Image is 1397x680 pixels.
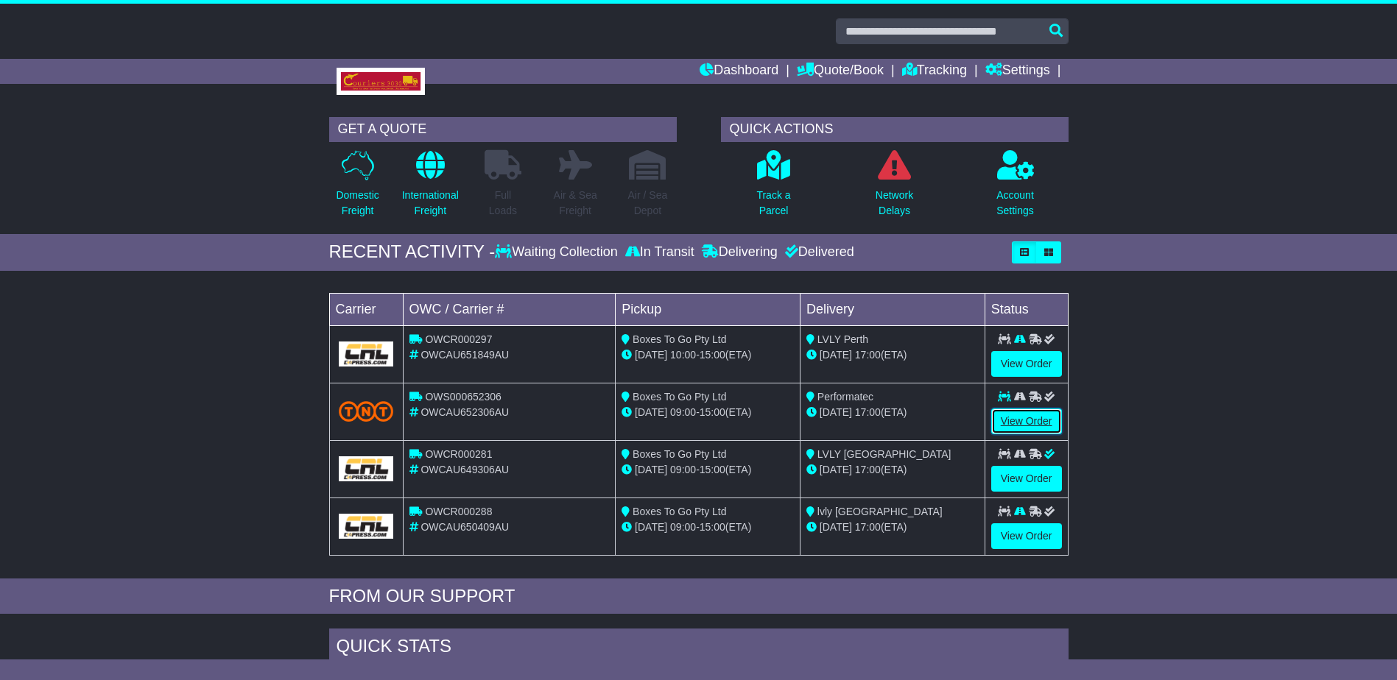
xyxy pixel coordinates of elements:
[425,333,492,345] span: OWCR000297
[855,349,881,361] span: 17:00
[420,406,509,418] span: OWCAU652306AU
[420,464,509,475] span: OWCAU649306AU
[985,293,1068,325] td: Status
[806,405,979,420] div: (ETA)
[820,406,852,418] span: [DATE]
[806,462,979,478] div: (ETA)
[698,244,781,261] div: Delivering
[670,521,696,533] span: 09:00
[875,149,914,227] a: NetworkDelays
[616,293,800,325] td: Pickup
[820,349,852,361] span: [DATE]
[991,523,1062,549] a: View Order
[635,521,667,533] span: [DATE]
[339,401,394,421] img: TNT_Domestic.png
[670,349,696,361] span: 10:00
[855,406,881,418] span: 17:00
[339,456,394,481] img: GetCarrierServiceLogo
[817,448,951,460] span: LVLY [GEOGRAPHIC_DATA]
[633,506,726,517] span: Boxes To Go Pty Ltd
[485,188,521,219] p: Full Loads
[403,293,616,325] td: OWC / Carrier #
[339,341,394,366] img: GetCarrierServiceLogo
[622,520,794,535] div: - (ETA)
[991,408,1062,434] a: View Order
[700,406,725,418] span: 15:00
[670,464,696,475] span: 09:00
[329,628,1069,668] div: Quick Stats
[622,244,698,261] div: In Transit
[420,349,509,361] span: OWCAU651849AU
[622,347,794,363] div: - (ETA)
[401,149,460,227] a: InternationalFreight
[985,59,1050,84] a: Settings
[635,349,667,361] span: [DATE]
[756,149,791,227] a: Track aParcel
[797,59,884,84] a: Quote/Book
[329,586,1069,607] div: FROM OUR SUPPORT
[670,406,696,418] span: 09:00
[633,333,726,345] span: Boxes To Go Pty Ltd
[339,514,394,539] img: GetCarrierServiceLogo
[902,59,967,84] a: Tracking
[628,188,668,219] p: Air / Sea Depot
[991,351,1062,377] a: View Order
[633,391,726,403] span: Boxes To Go Pty Ltd
[700,464,725,475] span: 15:00
[425,391,502,403] span: OWS000652306
[756,188,790,219] p: Track a Parcel
[402,188,459,219] p: International Freight
[991,466,1062,492] a: View Order
[700,521,725,533] span: 15:00
[996,149,1035,227] a: AccountSettings
[329,117,677,142] div: GET A QUOTE
[633,448,726,460] span: Boxes To Go Pty Ltd
[800,293,985,325] td: Delivery
[635,406,667,418] span: [DATE]
[996,188,1034,219] p: Account Settings
[876,188,913,219] p: Network Delays
[817,506,943,517] span: lvly [GEOGRAPHIC_DATA]
[335,149,379,227] a: DomesticFreight
[329,293,403,325] td: Carrier
[554,188,597,219] p: Air & Sea Freight
[781,244,854,261] div: Delivered
[425,506,492,517] span: OWCR000288
[855,464,881,475] span: 17:00
[635,464,667,475] span: [DATE]
[817,391,873,403] span: Performatec
[700,59,778,84] a: Dashboard
[425,448,492,460] span: OWCR000281
[721,117,1069,142] div: QUICK ACTIONS
[336,188,379,219] p: Domestic Freight
[495,244,621,261] div: Waiting Collection
[855,521,881,533] span: 17:00
[817,333,868,345] span: LVLY Perth
[806,520,979,535] div: (ETA)
[420,521,509,533] span: OWCAU650409AU
[820,521,852,533] span: [DATE]
[622,405,794,420] div: - (ETA)
[622,462,794,478] div: - (ETA)
[329,241,496,263] div: RECENT ACTIVITY -
[700,349,725,361] span: 15:00
[820,464,852,475] span: [DATE]
[806,347,979,363] div: (ETA)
